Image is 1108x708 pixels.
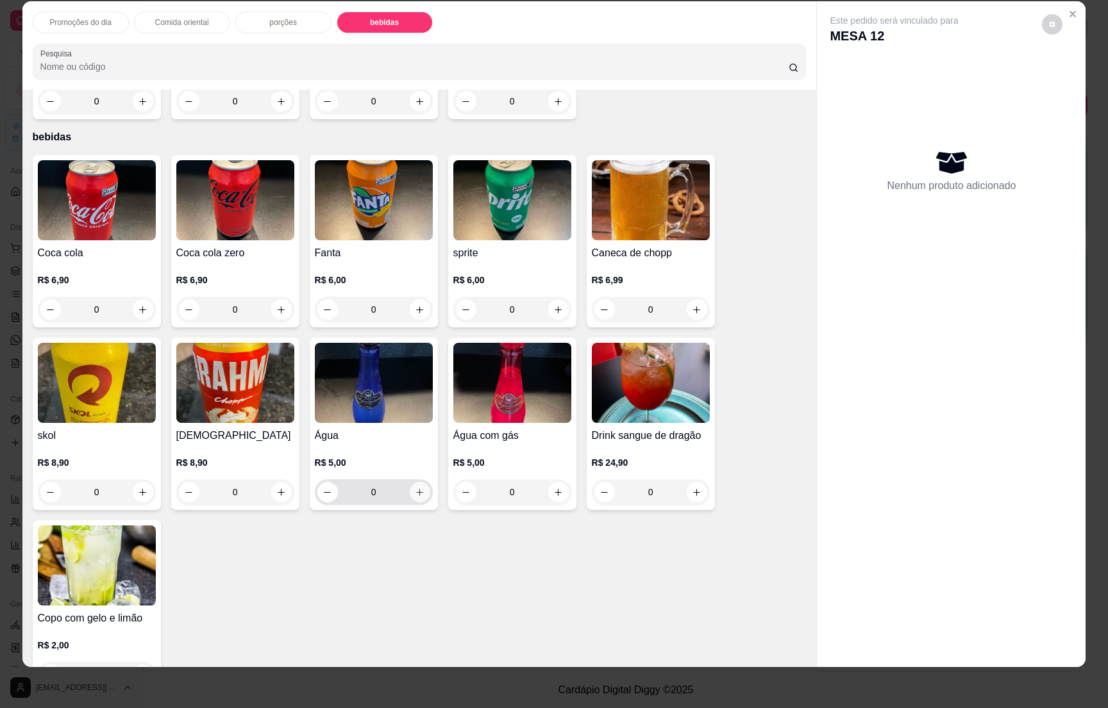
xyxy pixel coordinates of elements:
p: R$ 2,00 [38,639,156,652]
h4: skol [38,428,156,443]
img: product-image [38,160,156,240]
button: decrease-product-quantity [179,482,199,502]
img: product-image [592,343,710,423]
p: R$ 6,99 [592,274,710,286]
img: product-image [176,160,294,240]
p: R$ 5,00 [315,456,433,469]
button: increase-product-quantity [133,664,153,685]
p: R$ 8,90 [176,456,294,469]
h4: Drink sangue de dragão [592,428,710,443]
button: increase-product-quantity [548,91,569,111]
button: decrease-product-quantity [179,91,199,111]
img: product-image [38,525,156,605]
button: decrease-product-quantity [317,91,338,111]
button: increase-product-quantity [133,299,153,320]
button: increase-product-quantity [271,299,292,320]
button: increase-product-quantity [410,482,430,502]
button: increase-product-quantity [271,91,292,111]
img: product-image [592,160,710,240]
img: product-image [453,343,571,423]
button: decrease-product-quantity [40,482,61,502]
button: decrease-product-quantity [40,299,61,320]
h4: Coca cola zero [176,245,294,261]
button: increase-product-quantity [687,482,707,502]
p: Este pedido será vinculado para [830,14,958,27]
img: product-image [453,160,571,240]
button: decrease-product-quantity [317,299,338,320]
button: decrease-product-quantity [179,299,199,320]
p: R$ 24,90 [592,456,710,469]
p: R$ 8,90 [38,456,156,469]
p: R$ 6,90 [38,274,156,286]
img: product-image [38,343,156,423]
p: Promoções do dia [49,17,112,28]
img: product-image [176,343,294,423]
button: increase-product-quantity [133,91,153,111]
h4: Água [315,428,433,443]
img: product-image [315,343,433,423]
h4: [DEMOGRAPHIC_DATA] [176,428,294,443]
button: decrease-product-quantity [594,482,615,502]
h4: Coca cola [38,245,156,261]
button: Close [1062,4,1083,24]
h4: Água com gás [453,428,571,443]
h4: Caneca de chopp [592,245,710,261]
button: decrease-product-quantity [40,664,61,685]
button: increase-product-quantity [548,482,569,502]
p: R$ 5,00 [453,456,571,469]
button: increase-product-quantity [271,482,292,502]
button: increase-product-quantity [410,299,430,320]
h4: sprite [453,245,571,261]
button: decrease-product-quantity [456,91,476,111]
p: R$ 6,00 [453,274,571,286]
p: R$ 6,90 [176,274,294,286]
button: increase-product-quantity [548,299,569,320]
p: porções [269,17,297,28]
button: decrease-product-quantity [456,482,476,502]
input: Pesquisa [40,60,789,73]
button: decrease-product-quantity [456,299,476,320]
button: decrease-product-quantity [317,482,338,502]
p: bebidas [33,129,807,145]
button: increase-product-quantity [687,299,707,320]
button: decrease-product-quantity [594,299,615,320]
h4: Copo com gelo e limão [38,611,156,626]
p: MESA 12 [830,27,958,45]
p: Nenhum produto adicionado [887,178,1016,193]
h4: Fanta [315,245,433,261]
button: decrease-product-quantity [1042,14,1062,35]
button: decrease-product-quantity [40,91,61,111]
button: increase-product-quantity [410,91,430,111]
img: product-image [315,160,433,240]
button: increase-product-quantity [133,482,153,502]
p: R$ 6,00 [315,274,433,286]
p: Comida oriental [155,17,209,28]
label: Pesquisa [40,48,76,59]
p: bebidas [370,17,399,28]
